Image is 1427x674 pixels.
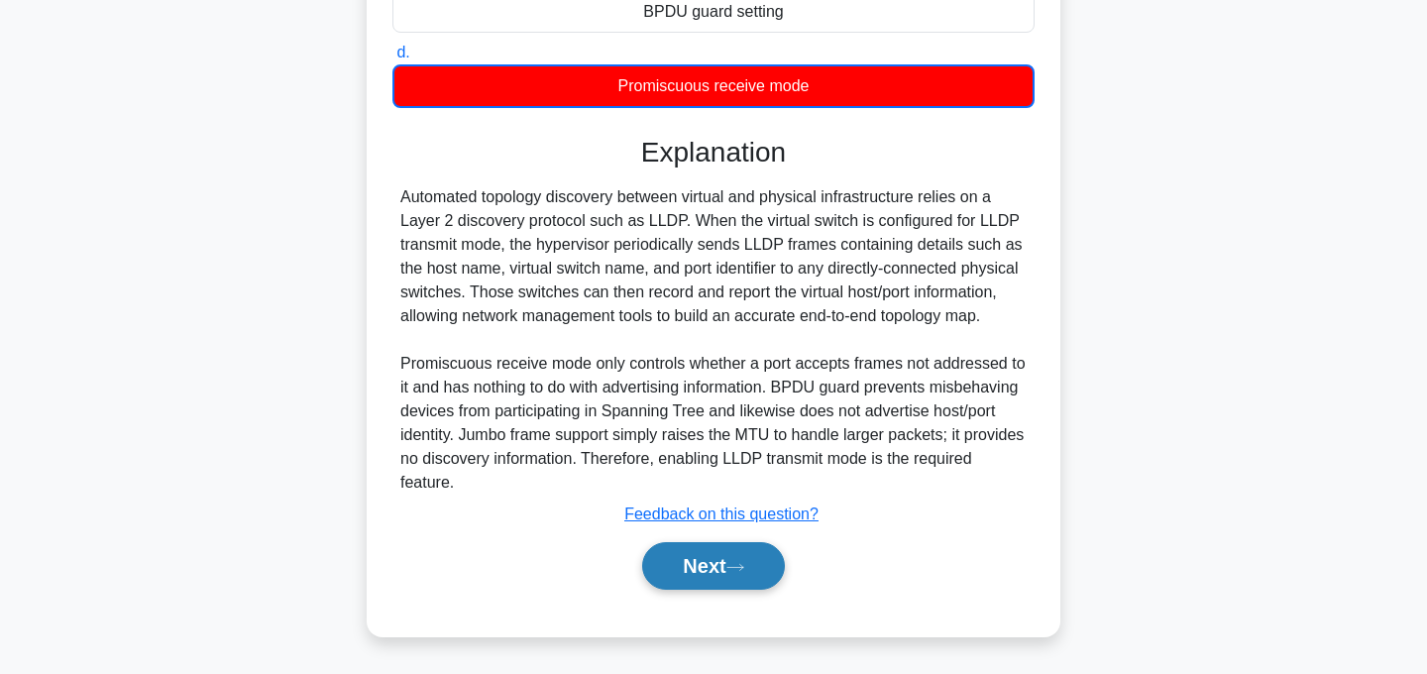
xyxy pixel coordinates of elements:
span: d. [396,44,409,60]
div: Promiscuous receive mode [392,64,1035,108]
a: Feedback on this question? [624,505,819,522]
div: Automated topology discovery between virtual and physical infrastructure relies on a Layer 2 disc... [400,185,1027,495]
h3: Explanation [404,136,1023,169]
button: Next [642,542,784,590]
